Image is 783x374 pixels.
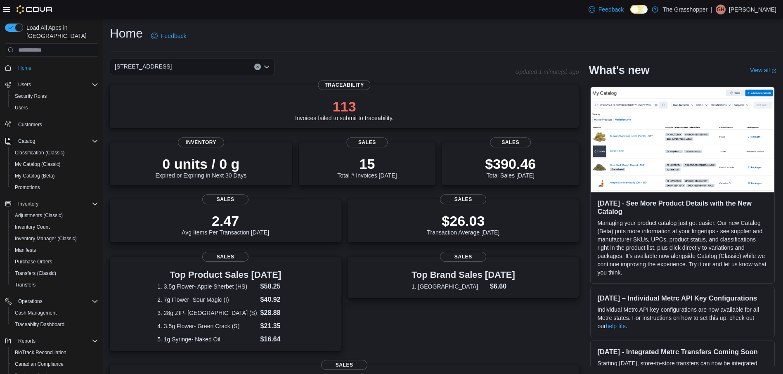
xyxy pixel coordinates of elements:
[8,233,102,244] button: Inventory Manager (Classic)
[8,244,102,256] button: Manifests
[15,247,36,253] span: Manifests
[597,348,768,356] h3: [DATE] - Integrated Metrc Transfers Coming Soon
[729,5,776,14] p: [PERSON_NAME]
[12,308,98,318] span: Cash Management
[597,294,768,302] h3: [DATE] – Individual Metrc API Key Configurations
[23,24,98,40] span: Load All Apps in [GEOGRAPHIC_DATA]
[12,348,98,357] span: BioTrack Reconciliation
[202,194,248,204] span: Sales
[12,159,98,169] span: My Catalog (Classic)
[15,296,46,306] button: Operations
[12,280,39,290] a: Transfers
[8,358,102,370] button: Canadian Compliance
[260,295,293,305] dd: $40.92
[155,156,246,179] div: Expired or Expiring in Next 30 Days
[12,308,60,318] a: Cash Management
[182,213,269,229] p: 2.47
[18,138,35,144] span: Catalog
[597,305,768,330] p: Individual Metrc API key configurations are now available for all Metrc states. For instructions ...
[15,149,65,156] span: Classification (Classic)
[12,268,59,278] a: Transfers (Classic)
[347,137,388,147] span: Sales
[12,359,98,369] span: Canadian Compliance
[12,257,98,267] span: Purchase Orders
[662,5,707,14] p: The Grasshopper
[12,148,68,158] a: Classification (Classic)
[711,5,712,14] p: |
[771,69,776,73] svg: External link
[12,245,39,255] a: Manifests
[8,267,102,279] button: Transfers (Classic)
[15,161,61,168] span: My Catalog (Classic)
[260,321,293,331] dd: $21.35
[8,102,102,114] button: Users
[12,211,98,220] span: Adjustments (Classic)
[515,69,579,75] p: Updated 1 minute(s) ago
[8,159,102,170] button: My Catalog (Classic)
[17,5,53,14] img: Cova
[2,296,102,307] button: Operations
[12,171,98,181] span: My Catalog (Beta)
[15,235,77,242] span: Inventory Manager (Classic)
[412,282,487,291] dt: 1. [GEOGRAPHIC_DATA]
[337,156,397,172] p: 15
[8,256,102,267] button: Purchase Orders
[15,282,35,288] span: Transfers
[606,323,626,329] a: help file
[597,199,768,215] h3: [DATE] - See More Product Details with the New Catalog
[8,182,102,193] button: Promotions
[589,64,649,77] h2: What's new
[8,319,102,330] button: Traceabilty Dashboard
[260,308,293,318] dd: $28.88
[254,64,261,70] button: Clear input
[18,81,31,88] span: Users
[12,348,70,357] a: BioTrack Reconciliation
[427,213,500,229] p: $26.03
[161,32,186,40] span: Feedback
[15,62,98,73] span: Home
[18,298,43,305] span: Operations
[12,91,98,101] span: Security Roles
[15,361,64,367] span: Canadian Compliance
[295,98,394,115] p: 113
[15,224,50,230] span: Inventory Count
[8,147,102,159] button: Classification (Classic)
[2,118,102,130] button: Customers
[15,336,39,346] button: Reports
[15,336,98,346] span: Reports
[15,212,63,219] span: Adjustments (Classic)
[12,211,66,220] a: Adjustments (Classic)
[8,307,102,319] button: Cash Management
[15,349,66,356] span: BioTrack Reconciliation
[260,334,293,344] dd: $16.64
[321,360,367,370] span: Sales
[15,184,40,191] span: Promotions
[2,335,102,347] button: Reports
[8,221,102,233] button: Inventory Count
[148,28,189,44] a: Feedback
[115,62,172,71] span: [STREET_ADDRESS]
[318,80,371,90] span: Traceability
[12,320,98,329] span: Traceabilty Dashboard
[8,210,102,221] button: Adjustments (Classic)
[18,121,42,128] span: Customers
[15,173,55,179] span: My Catalog (Beta)
[717,5,724,14] span: GH
[15,120,45,130] a: Customers
[440,194,486,204] span: Sales
[427,213,500,236] div: Transaction Average [DATE]
[15,199,98,209] span: Inventory
[12,159,64,169] a: My Catalog (Classic)
[157,335,257,343] dt: 5. 1g Syringe- Naked Oil
[630,5,648,14] input: Dark Mode
[263,64,270,70] button: Open list of options
[490,137,531,147] span: Sales
[12,182,43,192] a: Promotions
[15,80,34,90] button: Users
[157,282,257,291] dt: 1. 3.5g Flower- Apple Sherbet (HS)
[18,338,35,344] span: Reports
[15,258,52,265] span: Purchase Orders
[8,170,102,182] button: My Catalog (Beta)
[12,103,31,113] a: Users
